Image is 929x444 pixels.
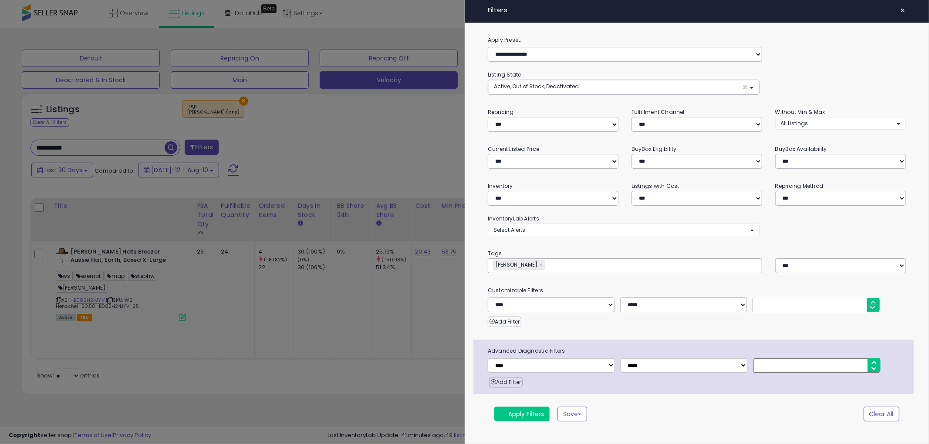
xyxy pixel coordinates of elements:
[489,377,523,387] button: Add Filter
[775,117,906,130] button: All Listings
[494,407,550,421] button: Apply Filters
[900,4,906,17] span: ×
[632,108,685,116] small: Fulfillment Channel
[481,249,912,258] small: Tags
[488,7,906,14] h4: Filters
[481,35,912,45] label: Apply Preset:
[864,407,899,421] button: Clear All
[481,346,914,356] span: Advanced Diagnostic Filters
[488,215,539,222] small: InventoryLab Alerts
[493,226,525,234] span: Select Alerts
[488,71,521,78] small: Listing State
[632,145,677,153] small: BuyBox Eligibility
[494,83,579,90] span: Active, Out of Stock, Deactivated
[775,108,825,116] small: Without Min & Max
[557,407,587,421] button: Save
[488,182,513,190] small: Inventory
[897,4,909,17] button: ×
[775,145,827,153] small: BuyBox Availability
[488,224,760,236] button: Select Alerts
[540,261,545,270] a: ×
[743,83,748,92] span: ×
[494,261,537,268] span: [PERSON_NAME]
[781,120,808,127] span: All Listings
[481,286,912,295] small: Customizable Filters
[488,317,521,327] button: Add Filter
[488,108,514,116] small: Repricing
[488,145,539,153] small: Current Listed Price
[632,182,679,190] small: Listings with Cost
[488,80,759,94] button: Active, Out of Stock, Deactivated ×
[775,182,824,190] small: Repricing Method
